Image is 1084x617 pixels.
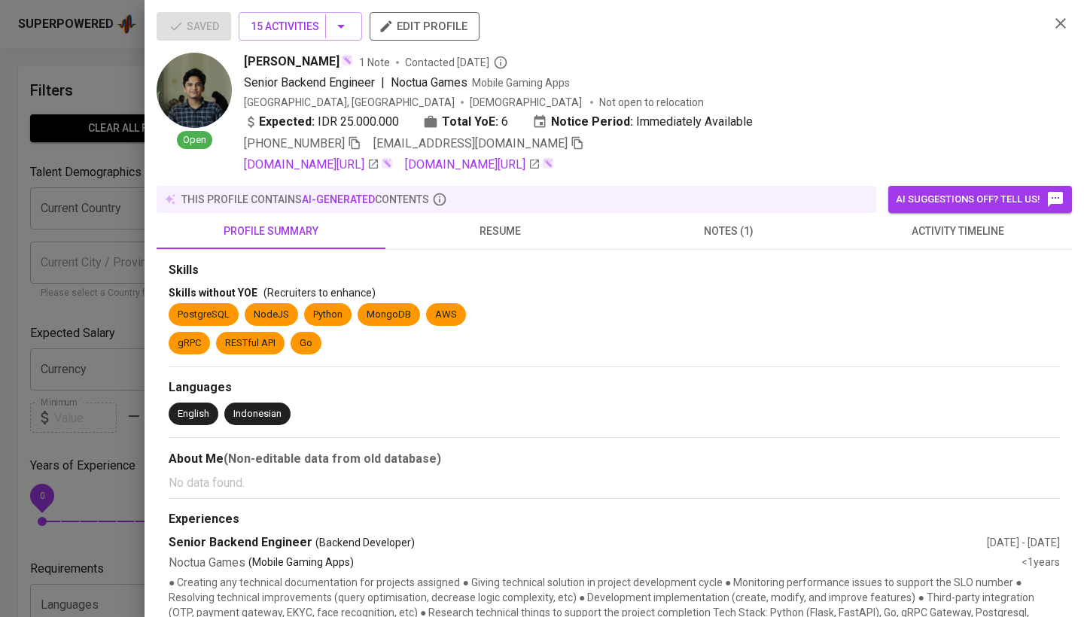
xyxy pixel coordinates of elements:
span: AI suggestions off? Tell us! [896,190,1064,208]
img: magic_wand.svg [381,157,393,169]
span: 6 [501,113,508,131]
div: <1 years [1022,555,1060,572]
div: IDR 25.000.000 [244,113,399,131]
span: 15 Activities [251,17,350,36]
span: 1 Note [359,55,390,70]
div: MongoDB [367,308,411,322]
img: a4c1f5fc25791b09babb49706d746e29.jpg [157,53,232,128]
div: AWS [435,308,457,322]
span: Senior Backend Engineer [244,75,375,90]
span: resume [394,222,605,241]
span: | [381,74,385,92]
div: Skills [169,262,1060,279]
button: AI suggestions off? Tell us! [888,186,1072,213]
div: Immediately Available [532,113,753,131]
div: NodeJS [254,308,289,322]
div: English [178,407,209,421]
span: AI-generated [302,193,375,205]
span: activity timeline [852,222,1063,241]
img: magic_wand.svg [341,54,353,66]
button: 15 Activities [239,12,362,41]
img: magic_wand.svg [542,157,554,169]
b: Expected: [259,113,315,131]
button: edit profile [370,12,480,41]
p: this profile contains contents [181,192,429,207]
span: [DEMOGRAPHIC_DATA] [470,95,584,110]
div: Indonesian [233,407,282,421]
span: Mobile Gaming Apps [472,77,570,89]
span: [EMAIL_ADDRESS][DOMAIN_NAME] [373,136,568,150]
div: RESTful API [225,336,276,351]
svg: By Batam recruiter [493,55,508,70]
span: edit profile [382,17,467,36]
div: Noctua Games [169,555,1022,572]
span: Open [177,133,212,147]
div: Experiences [169,511,1060,528]
a: edit profile [370,20,480,32]
b: (Non-editable data from old database) [224,451,441,466]
div: Languages [169,379,1060,397]
span: [PERSON_NAME] [244,53,340,71]
b: Notice Period: [551,113,633,131]
div: About Me [169,450,1060,468]
div: Go [300,336,312,351]
span: Noctua Games [391,75,467,90]
a: [DOMAIN_NAME][URL] [244,156,379,174]
div: [DATE] - [DATE] [987,535,1060,550]
a: [DOMAIN_NAME][URL] [405,156,540,174]
span: notes (1) [623,222,834,241]
span: [PHONE_NUMBER] [244,136,345,150]
div: Python [313,308,343,322]
span: profile summary [166,222,376,241]
div: [GEOGRAPHIC_DATA], [GEOGRAPHIC_DATA] [244,95,455,110]
div: PostgreSQL [178,308,230,322]
span: Skills without YOE [169,287,257,299]
span: Contacted [DATE] [405,55,508,70]
p: (Mobile Gaming Apps) [248,555,354,572]
span: (Backend Developer) [315,535,415,550]
p: No data found. [169,474,1060,492]
p: Not open to relocation [599,95,704,110]
div: gRPC [178,336,201,351]
div: Senior Backend Engineer [169,534,987,552]
b: Total YoE: [442,113,498,131]
span: (Recruiters to enhance) [263,287,376,299]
